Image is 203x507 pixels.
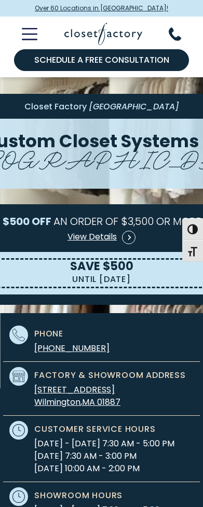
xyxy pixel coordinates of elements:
[67,227,136,248] a: View Details
[34,423,156,435] span: Customer Service Hours
[9,28,37,40] button: Toggle Mobile Menu
[24,101,87,112] span: Closet Factory
[34,328,63,340] span: Phone
[34,384,115,396] span: [STREET_ADDRESS]
[182,240,203,262] button: Toggle Font size
[182,218,203,240] button: Toggle High Contrast
[97,396,120,408] span: 01887
[34,396,80,408] span: Wilmington
[34,384,120,408] a: [STREET_ADDRESS] Wilmington,MA 01887
[64,23,142,45] img: Closet Factory Logo
[34,462,174,475] span: [DATE] 10:00 AM - 2:00 PM
[34,489,123,502] span: Showroom Hours
[169,27,194,41] button: Phone Number
[3,214,51,229] span: $500 OFF
[67,231,117,243] span: View Details
[53,214,201,229] span: AN ORDER OF $3,500 OR MORE
[34,369,186,382] span: Factory & Showroom Address
[14,49,189,71] a: Schedule a Free Consultation
[35,4,168,13] span: Over 60 Locations in [GEOGRAPHIC_DATA]!
[34,450,174,462] span: [DATE] 7:30 AM - 3:00 PM
[72,272,131,287] p: UNTIL [DATE]
[34,438,174,450] span: [DATE] - [DATE] 7:30 AM - 5:00 PM
[34,342,110,354] a: [PHONE_NUMBER]
[89,101,179,112] span: [GEOGRAPHIC_DATA]
[70,258,133,274] span: SAVE $500
[82,396,95,408] span: MA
